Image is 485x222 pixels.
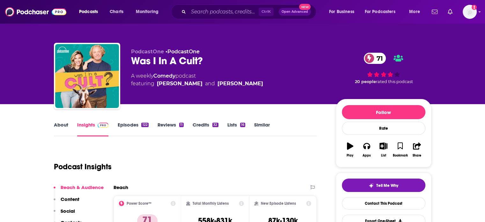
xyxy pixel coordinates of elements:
[177,4,322,19] div: Search podcasts, credits, & more...
[279,8,311,16] button: Open AdvancedNew
[153,73,175,79] a: Comedy
[376,183,398,188] span: Tell Me Why
[376,79,413,84] span: rated this podcast
[347,154,353,157] div: Play
[217,80,263,88] a: Liz Iacuzzi
[254,122,270,136] a: Similar
[463,5,477,19] img: User Profile
[329,7,354,16] span: For Business
[136,7,158,16] span: Monitoring
[205,80,215,88] span: and
[364,53,386,64] a: 71
[342,122,425,135] div: Rate
[61,184,104,190] p: Reach & Audience
[193,201,229,206] h2: Total Monthly Listens
[165,49,200,55] span: •
[355,79,376,84] span: 20 people
[361,7,405,17] button: open menu
[141,123,148,127] div: 122
[336,49,431,88] div: 71 20 peoplerated this podcast
[61,196,79,202] p: Content
[342,105,425,119] button: Follow
[365,7,395,16] span: For Podcasters
[342,197,425,210] a: Contact This Podcast
[54,196,79,208] button: Content
[98,123,109,128] img: Podchaser Pro
[110,7,123,16] span: Charts
[5,6,66,18] img: Podchaser - Follow, Share and Rate Podcasts
[240,123,245,127] div: 16
[393,154,408,157] div: Bookmark
[381,154,386,157] div: List
[131,72,263,88] div: A weekly podcast
[463,5,477,19] span: Logged in as NickG
[409,7,420,16] span: More
[325,7,362,17] button: open menu
[61,208,75,214] p: Social
[212,123,218,127] div: 32
[259,8,274,16] span: Ctrl K
[392,138,408,161] button: Bookmark
[369,183,374,188] img: tell me why sparkle
[54,162,112,172] h1: Podcast Insights
[106,7,127,17] a: Charts
[131,80,263,88] span: featuring
[429,6,440,17] a: Show notifications dropdown
[131,49,164,55] span: PodcastOne
[54,184,104,196] button: Reach & Audience
[299,4,311,10] span: New
[167,49,200,55] a: PodcastOne
[127,201,151,206] h2: Power Score™
[77,122,109,136] a: InsightsPodchaser Pro
[131,7,167,17] button: open menu
[413,154,421,157] div: Share
[158,122,184,136] a: Reviews11
[342,138,358,161] button: Play
[375,138,392,161] button: List
[261,201,296,206] h2: New Episode Listens
[54,122,68,136] a: About
[157,80,202,88] a: Tyler Measom
[463,5,477,19] button: Show profile menu
[114,184,128,190] h2: Reach
[472,5,477,10] svg: Add a profile image
[55,44,119,108] img: Was I In A Cult?
[342,179,425,192] button: tell me why sparkleTell Me Why
[363,154,371,157] div: Apps
[117,122,148,136] a: Episodes122
[408,138,425,161] button: Share
[79,7,98,16] span: Podcasts
[405,7,428,17] button: open menu
[75,7,106,17] button: open menu
[54,208,75,220] button: Social
[193,122,218,136] a: Credits32
[358,138,375,161] button: Apps
[188,7,259,17] input: Search podcasts, credits, & more...
[445,6,455,17] a: Show notifications dropdown
[179,123,184,127] div: 11
[227,122,245,136] a: Lists16
[370,53,386,64] span: 71
[282,10,308,13] span: Open Advanced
